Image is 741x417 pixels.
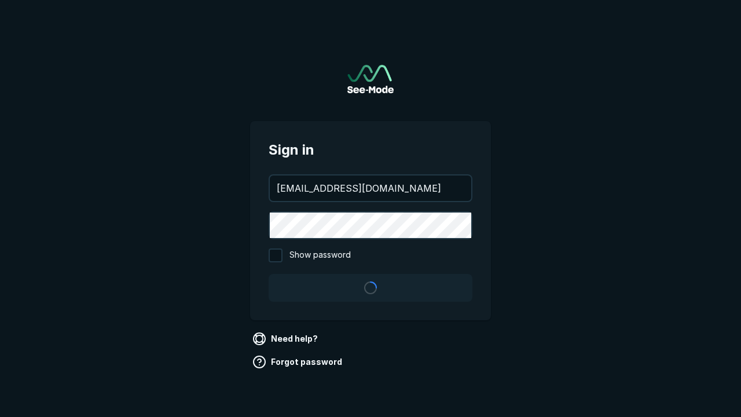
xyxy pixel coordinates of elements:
img: See-Mode Logo [347,65,394,93]
input: your@email.com [270,175,471,201]
a: Go to sign in [347,65,394,93]
a: Forgot password [250,353,347,371]
a: Need help? [250,330,322,348]
span: Sign in [269,140,472,160]
span: Show password [289,248,351,262]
